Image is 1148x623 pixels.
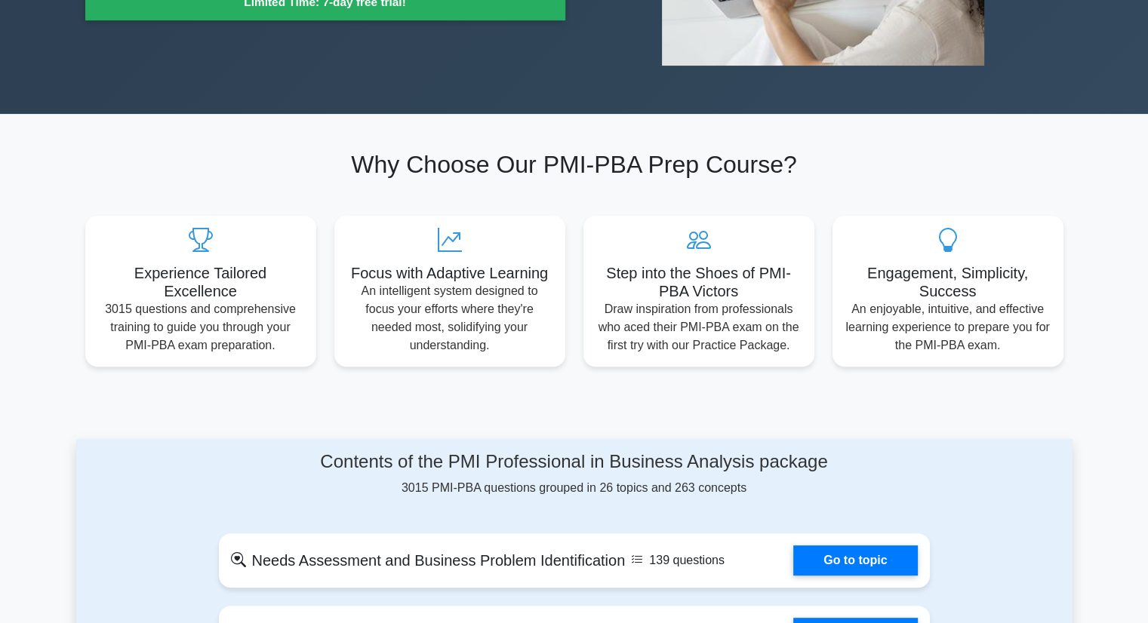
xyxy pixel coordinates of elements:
[97,264,304,300] h5: Experience Tailored Excellence
[346,264,553,282] h5: Focus with Adaptive Learning
[596,264,802,300] h5: Step into the Shoes of PMI-PBA Victors
[845,264,1051,300] h5: Engagement, Simplicity, Success
[793,545,917,575] a: Go to topic
[97,300,304,354] p: 3015 questions and comprehensive training to guide you through your PMI-PBA exam preparation.
[85,150,1063,179] h2: Why Choose Our PMI-PBA Prep Course?
[219,451,930,497] div: 3015 PMI-PBA questions grouped in 26 topics and 263 concepts
[346,282,553,354] p: An intelligent system designed to focus your efforts where they're needed most, solidifying your ...
[219,451,930,473] h4: Contents of the PMI Professional in Business Analysis package
[845,300,1051,354] p: An enjoyable, intuitive, and effective learning experience to prepare you for the PMI-PBA exam.
[596,300,802,354] p: Draw inspiration from professionals who aced their PMI-PBA exam on the first try with our Practic...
